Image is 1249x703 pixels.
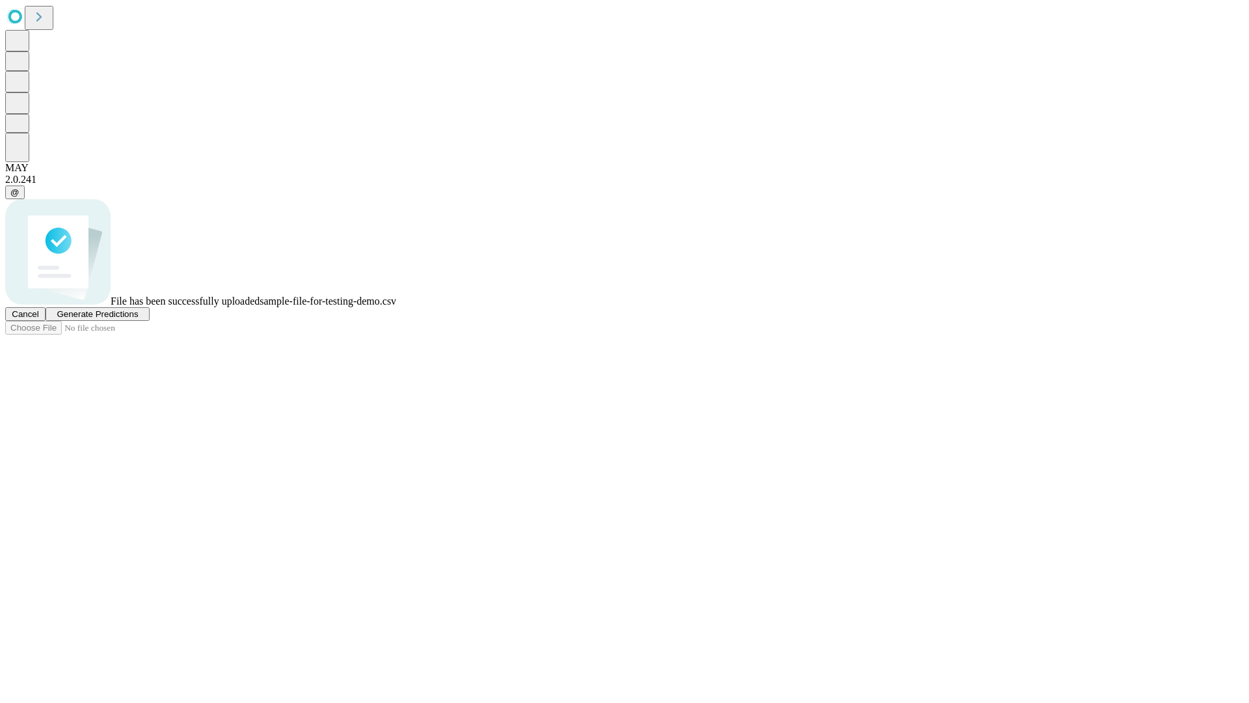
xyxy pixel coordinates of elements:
span: Generate Predictions [57,309,138,319]
span: @ [10,187,20,197]
div: 2.0.241 [5,174,1244,186]
button: Cancel [5,307,46,321]
span: sample-file-for-testing-demo.csv [260,296,396,307]
span: Cancel [12,309,39,319]
div: MAY [5,162,1244,174]
button: @ [5,186,25,199]
span: File has been successfully uploaded [111,296,260,307]
button: Generate Predictions [46,307,150,321]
